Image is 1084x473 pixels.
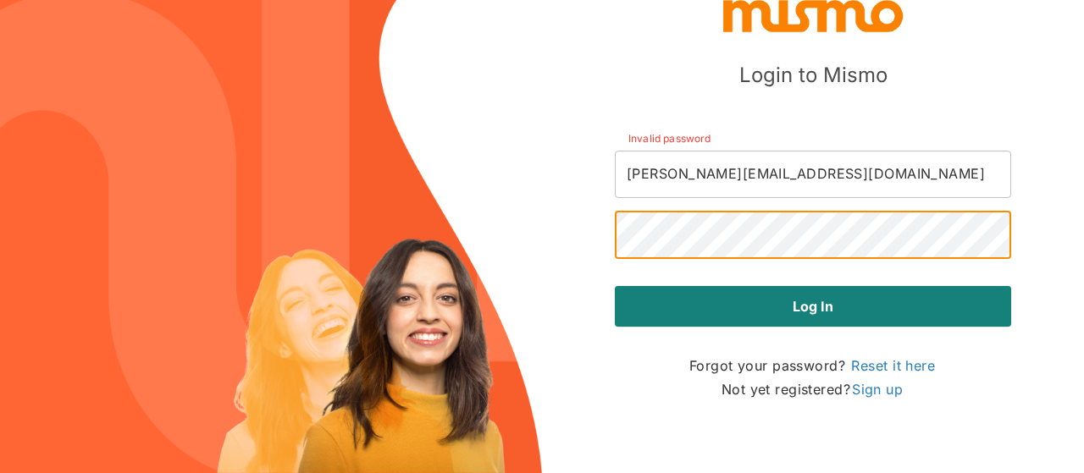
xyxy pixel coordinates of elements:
input: Email [615,151,1011,198]
button: Log in [615,286,1011,327]
span: Invalid password [615,117,1011,147]
a: Sign up [850,379,904,399]
h5: Login to Mismo [739,62,888,89]
a: Reset it here [849,355,937,376]
p: Forgot your password? [689,354,937,377]
p: Not yet registered? [722,377,904,401]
